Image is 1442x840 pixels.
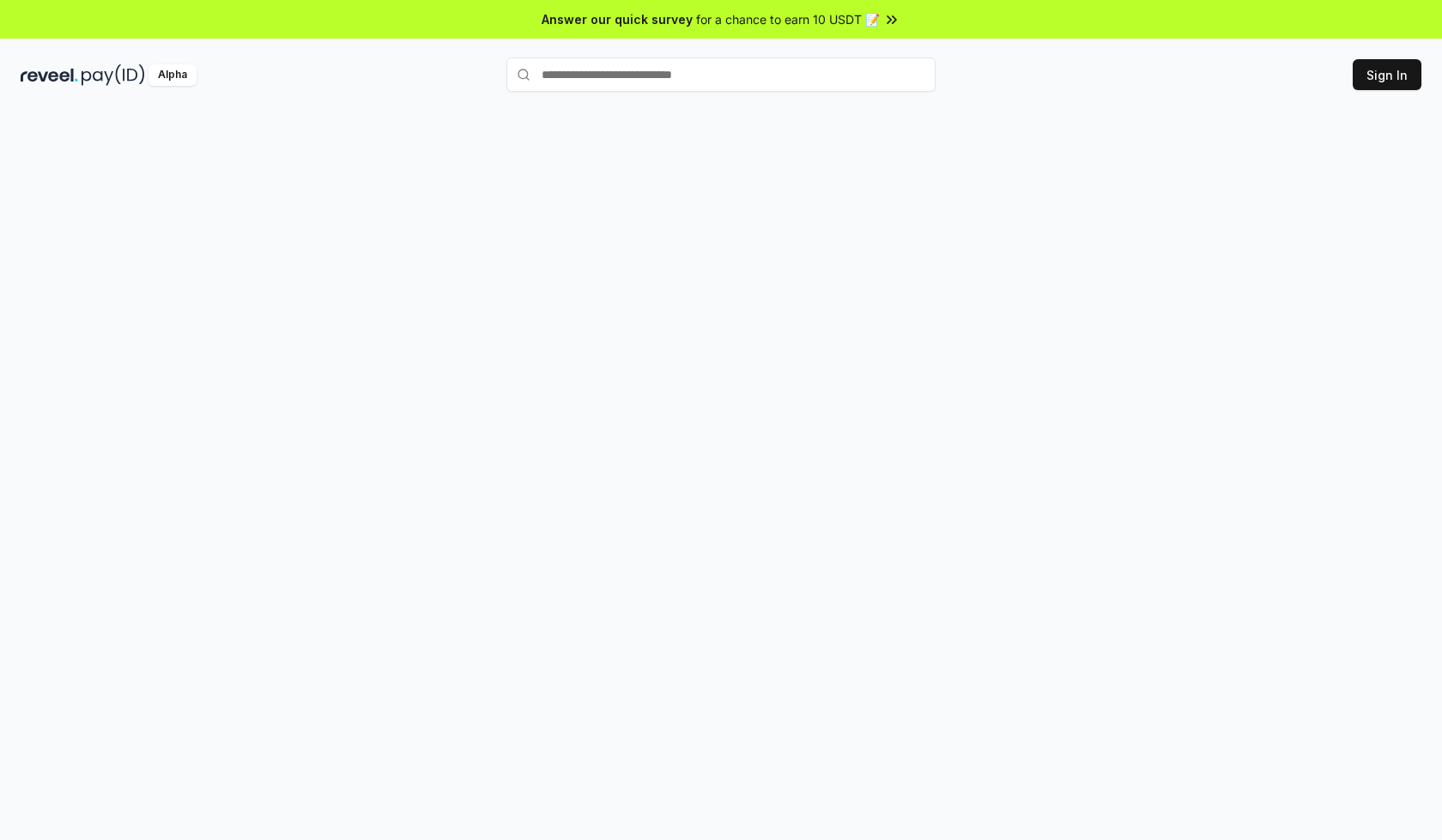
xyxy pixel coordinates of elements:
[1353,59,1421,90] button: Sign In
[82,64,145,86] img: pay_id
[696,10,880,28] span: for a chance to earn 10 USDT 📝
[148,64,197,86] div: Alpha
[21,64,78,86] img: reveel_dark
[542,10,693,28] span: Answer our quick survey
